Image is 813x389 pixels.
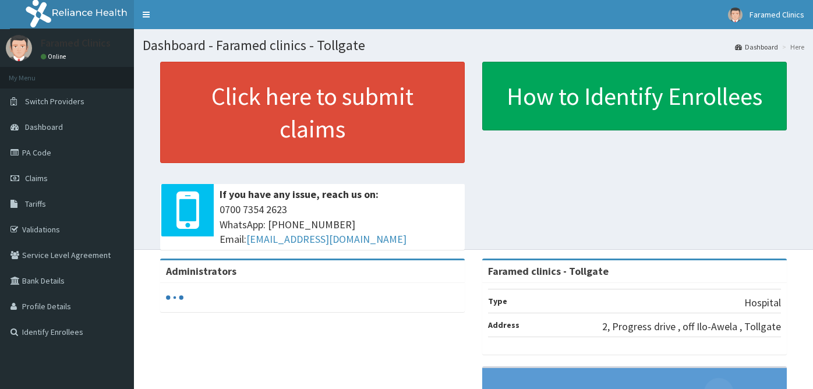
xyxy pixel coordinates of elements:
b: If you have any issue, reach us on: [220,188,379,201]
svg: audio-loading [166,289,183,306]
span: Dashboard [25,122,63,132]
p: 2, Progress drive , off Ilo-Awela , Tollgate [602,319,781,334]
a: Online [41,52,69,61]
span: Faramed Clinics [750,9,804,20]
span: Claims [25,173,48,183]
h1: Dashboard - Faramed clinics - Tollgate [143,38,804,53]
a: Click here to submit claims [160,62,465,163]
b: Address [488,320,519,330]
span: Tariffs [25,199,46,209]
a: Dashboard [735,42,778,52]
li: Here [779,42,804,52]
img: User Image [6,35,32,61]
span: Switch Providers [25,96,84,107]
b: Administrators [166,264,236,278]
span: 0700 7354 2623 WhatsApp: [PHONE_NUMBER] Email: [220,202,459,247]
p: Hospital [744,295,781,310]
a: How to Identify Enrollees [482,62,787,130]
p: Faramed Clinics [41,38,111,48]
strong: Faramed clinics - Tollgate [488,264,609,278]
a: [EMAIL_ADDRESS][DOMAIN_NAME] [246,232,406,246]
img: User Image [728,8,743,22]
b: Type [488,296,507,306]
